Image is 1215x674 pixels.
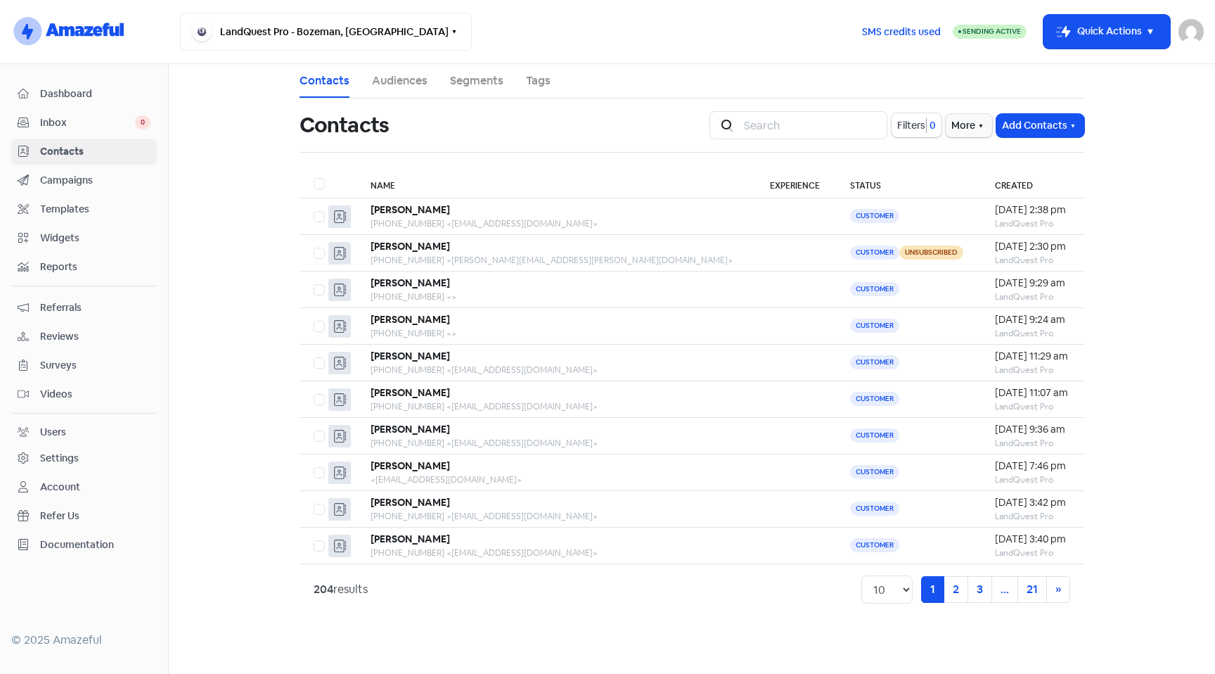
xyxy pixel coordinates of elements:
[300,103,389,148] h1: Contacts
[995,547,1070,559] div: LandQuest Pro
[735,111,887,139] input: Search
[995,459,1070,473] div: [DATE] 7:46 pm
[995,422,1070,437] div: [DATE] 9:36 am
[995,203,1070,217] div: [DATE] 2:38 pm
[995,386,1070,400] div: [DATE] 11:07 am
[995,276,1070,291] div: [DATE] 9:29 am
[371,217,742,230] div: [PHONE_NUMBER] <[EMAIL_ADDRESS][DOMAIN_NAME]>
[850,355,899,369] span: Customer
[995,254,1070,267] div: LandQuest Pro
[836,170,981,198] th: Status
[850,502,899,516] span: Customer
[11,225,157,251] a: Widgets
[897,118,925,133] span: Filters
[40,87,150,101] span: Dashboard
[300,72,349,89] a: Contacts
[371,386,450,399] b: [PERSON_NAME]
[850,209,899,223] span: Customer
[11,110,157,136] a: Inbox 0
[1043,15,1170,49] button: Quick Actions
[371,350,450,362] b: [PERSON_NAME]
[40,202,150,217] span: Templates
[899,246,963,260] span: Unsubscribed
[40,144,150,159] span: Contacts
[180,13,472,51] button: LandQuest Pro - Bozeman, [GEOGRAPHIC_DATA]
[981,170,1084,198] th: Created
[995,437,1070,450] div: LandQuest Pro
[11,167,157,193] a: Campaigns
[1017,576,1047,603] a: 21
[371,496,450,509] b: [PERSON_NAME]
[40,358,150,373] span: Surveys
[40,480,80,495] div: Account
[40,538,150,552] span: Documentation
[526,72,551,89] a: Tags
[371,254,742,267] div: [PHONE_NUMBER] <[PERSON_NAME][EMAIL_ADDRESS][PERSON_NAME][DOMAIN_NAME]>
[850,282,899,296] span: Customer
[1156,618,1201,660] iframe: chat widget
[11,295,157,321] a: Referrals
[862,25,941,39] span: SMS credits used
[40,387,150,402] span: Videos
[40,509,150,523] span: Refer Us
[927,118,936,133] span: 0
[371,203,450,216] b: [PERSON_NAME]
[371,459,450,472] b: [PERSON_NAME]
[11,139,157,165] a: Contacts
[371,473,742,486] div: <[EMAIL_ADDRESS][DOMAIN_NAME]>
[11,81,157,107] a: Dashboard
[371,276,450,289] b: [PERSON_NAME]
[995,364,1070,376] div: LandQuest Pro
[756,170,836,198] th: Experience
[963,27,1021,36] span: Sending Active
[40,329,150,344] span: Reviews
[40,260,150,274] span: Reports
[995,312,1070,327] div: [DATE] 9:24 am
[314,582,333,597] strong: 204
[995,510,1070,523] div: LandQuest Pro
[995,495,1070,510] div: [DATE] 3:42 pm
[371,327,742,340] div: [PHONE_NUMBER] <>
[995,532,1070,547] div: [DATE] 3:40 pm
[995,291,1070,303] div: LandQuest Pro
[850,319,899,333] span: Customer
[40,425,66,440] div: Users
[371,510,742,523] div: [PHONE_NUMBER] <[EMAIL_ADDRESS][DOMAIN_NAME]>
[11,503,157,529] a: Refer Us
[356,170,756,198] th: Name
[991,576,1018,603] a: ...
[967,576,992,603] a: 3
[371,547,742,559] div: [PHONE_NUMBER] <[EMAIL_ADDRESS][DOMAIN_NAME]>
[850,23,953,38] a: SMS credits used
[946,114,992,137] button: More
[11,381,157,407] a: Videos
[40,173,150,188] span: Campaigns
[892,113,941,137] button: Filters0
[40,231,150,246] span: Widgets
[135,115,150,129] span: 0
[995,473,1070,486] div: LandQuest Pro
[314,581,368,598] div: results
[371,291,742,303] div: [PHONE_NUMBER] <>
[995,327,1070,340] div: LandQuest Pro
[371,400,742,413] div: [PHONE_NUMBER] <[EMAIL_ADDRESS][DOMAIN_NAME]>
[953,23,1027,40] a: Sending Active
[11,419,157,445] a: Users
[11,324,157,350] a: Reviews
[371,364,742,376] div: [PHONE_NUMBER] <[EMAIL_ADDRESS][DOMAIN_NAME]>
[995,217,1070,230] div: LandQuest Pro
[850,465,899,479] span: Customer
[40,115,135,130] span: Inbox
[371,533,450,545] b: [PERSON_NAME]
[11,632,157,649] div: © 2025 Amazeful
[944,576,968,603] a: 2
[40,451,79,466] div: Settings
[11,532,157,558] a: Documentation
[450,72,503,89] a: Segments
[850,538,899,552] span: Customer
[371,437,742,450] div: [PHONE_NUMBER] <[EMAIL_ADDRESS][DOMAIN_NAME]>
[996,114,1084,137] button: Add Contacts
[371,313,450,326] b: [PERSON_NAME]
[372,72,427,89] a: Audiences
[850,246,899,260] span: Customer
